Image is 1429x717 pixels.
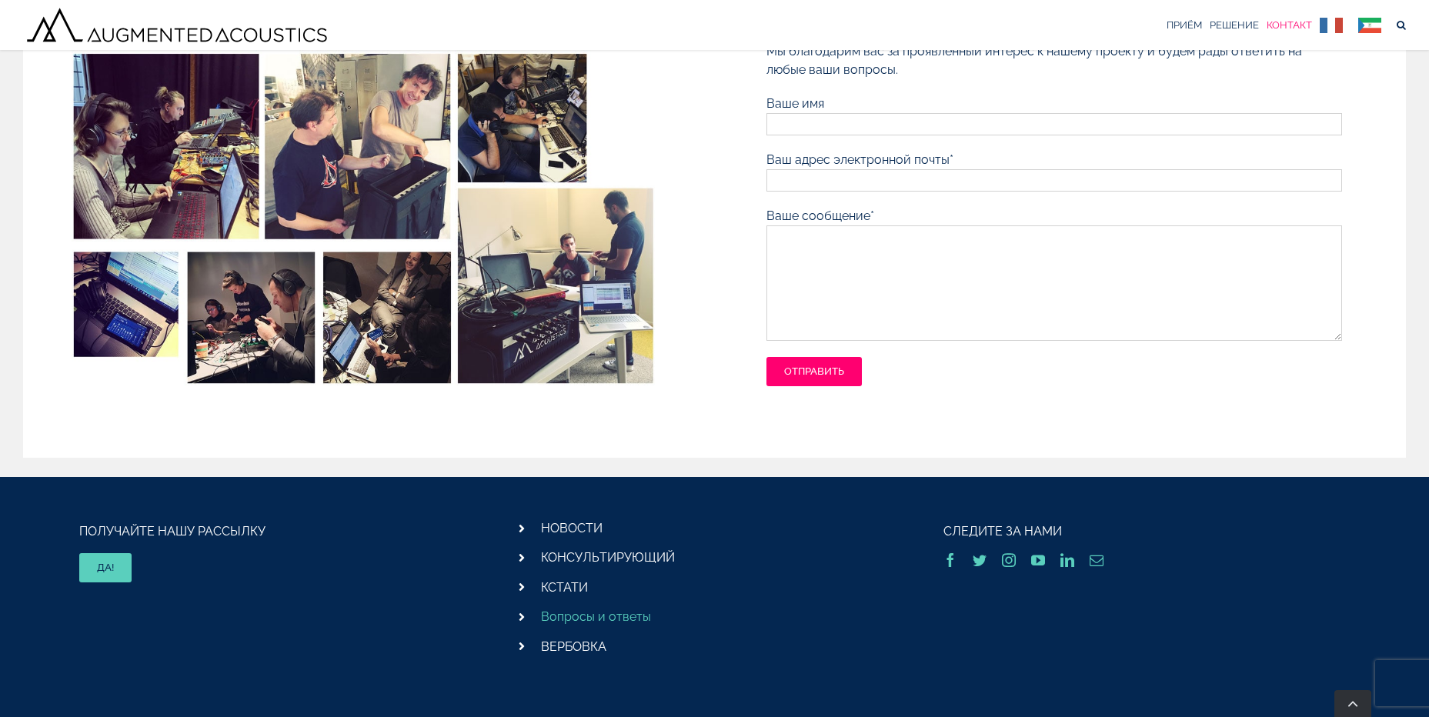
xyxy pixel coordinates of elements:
[766,113,1342,135] input: Ваше имя
[541,609,651,624] a: Вопросы и ответы
[766,169,1342,192] input: Ваш адрес электронной почты*
[1167,20,1202,30] span: ПРИЁМ
[1267,20,1312,30] span: КОНТАКТ
[79,553,132,582] a: ДА!
[943,522,1350,541] p: СЛЕДИТЕ ЗА НАМИ
[973,553,987,567] a: щебетать
[541,550,675,565] a: КОНСУЛЬТИРУЮЩИЙ
[766,152,953,167] font: Ваш адрес электронной почты*
[1060,553,1074,567] a: LinkedIn
[766,42,1342,79] p: Мы благодарим вас за проявленный интерес к нашему проекту и будем рады ответить на любые ваши воп...
[97,562,114,574] span: ДА!
[79,522,486,541] p: ПОЛУЧАЙТЕ НАШУ РАССЫЛКУ
[541,580,588,595] a: КСТАТИ
[1210,20,1259,30] span: РЕШЕНИЕ
[23,5,331,45] img: Логотип дополненной акустики
[766,95,1342,386] form: Контактная форма
[541,521,603,535] a: НОВОСТИ
[1090,553,1103,567] a: Отправить по электронной почте
[943,553,957,567] a: Фейсбук
[1031,553,1045,567] a: Ютуб
[766,225,1342,341] textarea: Ваше сообщение*
[541,639,606,654] a: ВЕРБОВКА
[766,208,874,223] font: Ваше сообщение*
[766,357,862,386] input: Отправить
[64,42,663,394] img: Equipe Augmented Acoustics
[766,96,824,111] font: Ваше имя
[1002,553,1016,567] a: Инстаграм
